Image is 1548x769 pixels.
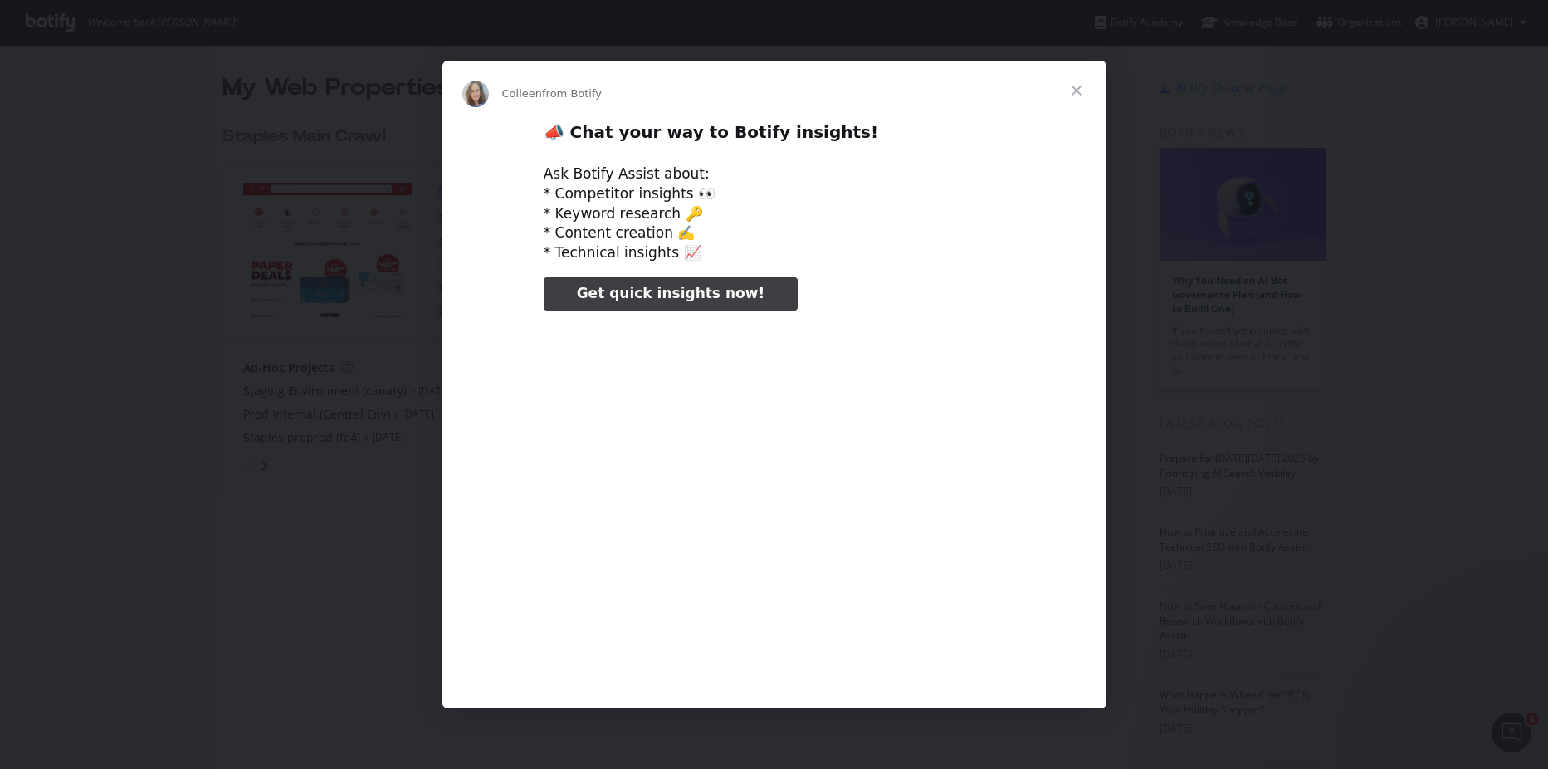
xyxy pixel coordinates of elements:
a: Get quick insights now! [544,277,798,311]
div: Ask Botify Assist about: * Competitor insights 👀 * Keyword research 🔑 * Content creation ✍️ * Tec... [544,164,1005,263]
span: Get quick insights now! [577,285,764,301]
img: Profile image for Colleen [462,81,489,107]
video: Play video [428,325,1121,671]
span: Colleen [502,87,543,100]
h2: 📣 Chat your way to Botify insights! [544,121,1005,152]
span: Close [1047,61,1106,120]
span: from Botify [542,87,602,100]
